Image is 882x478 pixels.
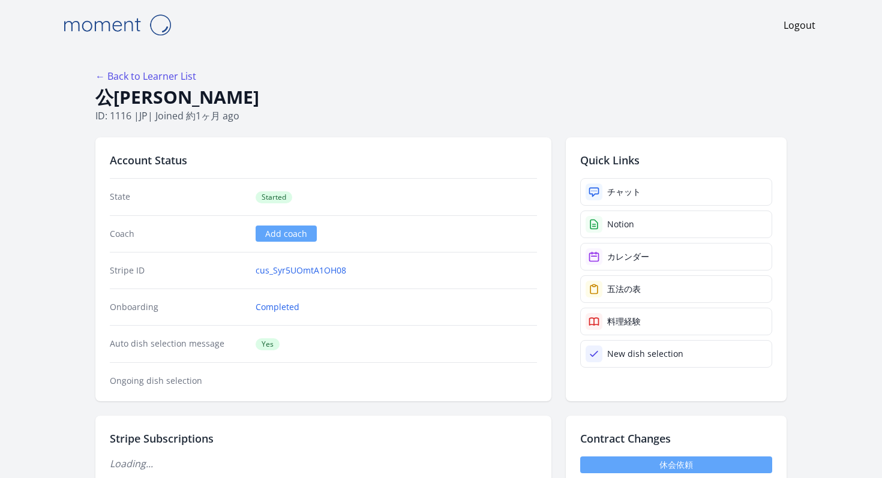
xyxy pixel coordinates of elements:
[256,264,346,276] a: cus_Syr5UOmtA1OH08
[95,70,196,83] a: ← Back to Learner List
[580,308,772,335] a: 料理経験
[256,226,317,242] a: Add coach
[110,152,537,169] h2: Account Status
[95,109,787,123] p: ID: 1116 | | Joined 約1ヶ月 ago
[57,10,177,40] img: Moment
[256,301,299,313] a: Completed
[580,243,772,270] a: カレンダー
[784,18,815,32] a: Logout
[607,186,641,198] div: チャット
[256,191,292,203] span: Started
[110,375,246,387] dt: Ongoing dish selection
[580,340,772,368] a: New dish selection
[110,191,246,203] dt: State
[580,178,772,206] a: チャット
[110,228,246,240] dt: Coach
[139,109,148,122] span: jp
[607,315,641,327] div: 料理経験
[580,275,772,303] a: 五法の表
[256,338,280,350] span: Yes
[607,348,683,360] div: New dish selection
[607,283,641,295] div: 五法の表
[580,456,772,473] a: 休会依頼
[110,430,537,447] h2: Stripe Subscriptions
[110,338,246,350] dt: Auto dish selection message
[580,211,772,238] a: Notion
[110,301,246,313] dt: Onboarding
[580,430,772,447] h2: Contract Changes
[607,251,649,263] div: カレンダー
[95,86,787,109] h1: 公[PERSON_NAME]
[110,264,246,276] dt: Stripe ID
[607,218,634,230] div: Notion
[110,456,537,471] p: Loading...
[580,152,772,169] h2: Quick Links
